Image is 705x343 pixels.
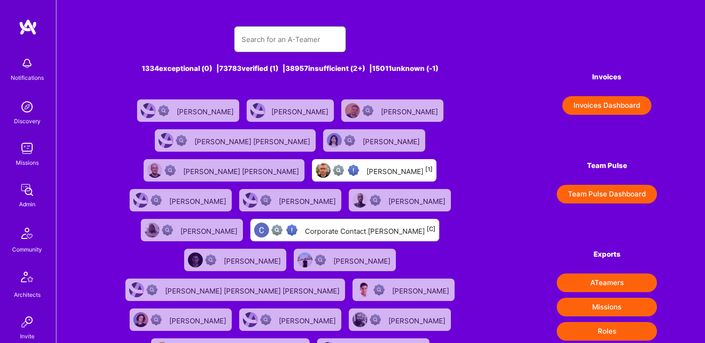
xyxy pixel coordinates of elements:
img: Not Scrubbed [260,195,271,206]
img: Not fully vetted [271,224,283,236]
img: bell [18,54,36,73]
a: User AvatarNot fully vettedHigh Potential UserCorporate Contact [PERSON_NAME][C] [247,215,443,245]
div: [PERSON_NAME] [271,105,330,117]
div: [PERSON_NAME] [388,314,447,326]
img: User Avatar [352,312,367,327]
img: Not Scrubbed [162,224,173,236]
button: ATeamers [557,273,657,292]
button: Missions [557,298,657,316]
img: User Avatar [133,193,148,208]
a: User AvatarNot Scrubbed[PERSON_NAME] [126,305,235,335]
button: Invoices Dashboard [562,96,651,115]
div: [PERSON_NAME] [279,194,338,206]
img: User Avatar [356,282,371,297]
a: User AvatarNot Scrubbed[PERSON_NAME] [319,126,429,155]
img: Not Scrubbed [370,314,381,325]
img: User Avatar [327,133,342,148]
div: [PERSON_NAME] [333,254,392,266]
div: [PERSON_NAME] [PERSON_NAME] [183,164,301,176]
img: High Potential User [286,224,297,236]
div: [PERSON_NAME] [388,194,447,206]
img: User Avatar [133,312,148,327]
img: Not Scrubbed [370,195,381,206]
a: User AvatarNot Scrubbed[PERSON_NAME] [PERSON_NAME] [PERSON_NAME] [122,275,349,305]
img: User Avatar [254,223,269,238]
div: 1334 exceptional (0) | 73783 verified (1) | 38957 insufficient (2+) | 15011 unknown (-1) [104,63,476,73]
img: Not Scrubbed [151,195,162,206]
a: User AvatarNot Scrubbed[PERSON_NAME] [235,305,345,335]
div: Invite [20,331,35,341]
img: Community [16,222,38,245]
img: Invite [18,313,36,331]
img: Not Scrubbed [362,105,373,116]
img: User Avatar [243,193,258,208]
div: Admin [19,199,35,209]
div: [PERSON_NAME] [279,314,338,326]
input: Search for an A-Teamer [242,28,339,51]
sup: [1] [425,166,433,173]
img: discovery [18,98,36,116]
img: User Avatar [352,193,367,208]
div: [PERSON_NAME] [180,224,239,236]
div: Corporate Contact [PERSON_NAME] [305,224,435,236]
a: User AvatarNot Scrubbed[PERSON_NAME] [126,185,235,215]
img: Not Scrubbed [176,135,187,146]
div: [PERSON_NAME] [PERSON_NAME] [194,134,312,147]
a: User Avatar[PERSON_NAME] [243,96,338,126]
div: Community [12,245,42,254]
img: User Avatar [243,312,258,327]
a: User AvatarNot Scrubbed[PERSON_NAME] [133,96,243,126]
img: logo [19,19,37,35]
img: User Avatar [250,103,265,118]
img: Not Scrubbed [260,314,271,325]
img: admin teamwork [18,181,36,199]
a: User AvatarNot Scrubbed[PERSON_NAME] [345,305,455,335]
img: User Avatar [345,103,360,118]
a: User AvatarNot Scrubbed[PERSON_NAME] [290,245,400,275]
div: [PERSON_NAME] [366,164,433,176]
img: User Avatar [297,252,312,267]
img: Not Scrubbed [165,165,176,176]
img: Not Scrubbed [205,254,216,266]
img: Not Scrubbed [151,314,162,325]
a: User AvatarNot Scrubbed[PERSON_NAME] [349,275,458,305]
img: User Avatar [129,282,144,297]
img: User Avatar [316,163,331,178]
img: Not Scrubbed [344,135,355,146]
img: Architects [16,267,38,290]
img: Not Scrubbed [315,254,326,266]
div: Discovery [14,116,41,126]
div: [PERSON_NAME] [224,254,283,266]
button: Roles [557,322,657,341]
div: Architects [14,290,41,300]
img: Not fully vetted [333,165,344,176]
a: User AvatarNot Scrubbed[PERSON_NAME] [235,185,345,215]
div: [PERSON_NAME] [169,194,228,206]
img: User Avatar [188,252,203,267]
a: Invoices Dashboard [557,96,657,115]
a: User AvatarNot Scrubbed[PERSON_NAME] [137,215,247,245]
img: Not Scrubbed [373,284,385,295]
div: [PERSON_NAME] [PERSON_NAME] [PERSON_NAME] [165,284,341,296]
h4: Invoices [557,73,657,81]
div: [PERSON_NAME] [169,314,228,326]
img: Not Scrubbed [146,284,158,295]
sup: [C] [427,225,435,232]
div: [PERSON_NAME] [363,134,422,147]
button: Team Pulse Dashboard [557,185,657,203]
div: [PERSON_NAME] [392,284,451,296]
a: User AvatarNot Scrubbed[PERSON_NAME] [338,96,447,126]
img: User Avatar [147,163,162,178]
h4: Exports [557,250,657,259]
h4: Team Pulse [557,161,657,170]
div: [PERSON_NAME] [381,105,440,117]
a: User AvatarNot fully vettedHigh Potential User[PERSON_NAME][1] [308,155,440,185]
img: Not Scrubbed [158,105,169,116]
img: High Potential User [348,165,359,176]
img: teamwork [18,139,36,158]
img: User Avatar [159,133,173,148]
a: User AvatarNot Scrubbed[PERSON_NAME] [180,245,290,275]
a: User AvatarNot Scrubbed[PERSON_NAME] [PERSON_NAME] [151,126,319,155]
img: User Avatar [145,223,159,238]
